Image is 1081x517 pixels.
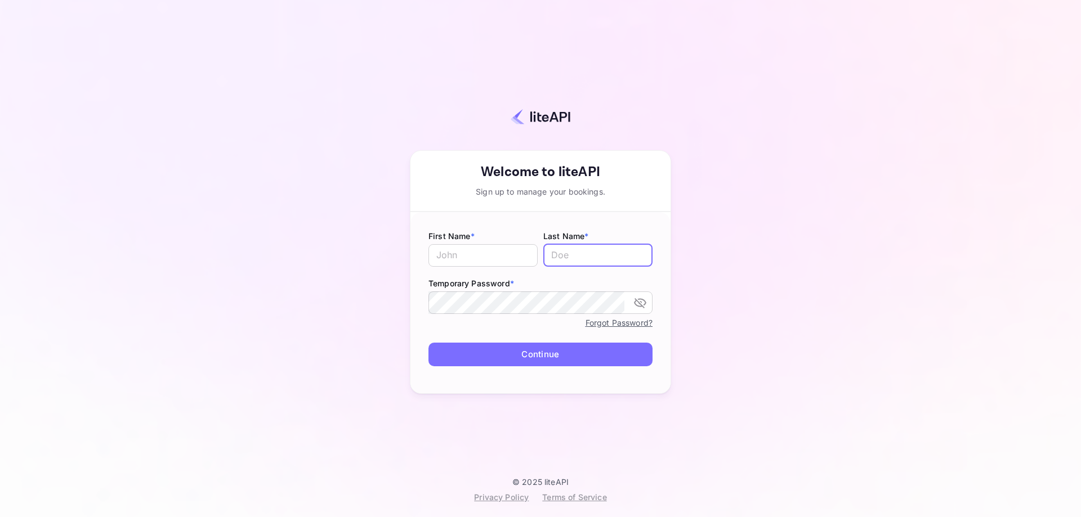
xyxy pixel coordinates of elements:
button: toggle password visibility [629,291,651,314]
img: liteapi [511,109,570,125]
label: Last Name [543,230,653,242]
button: Continue [428,343,653,367]
p: © 2025 liteAPI [512,477,569,487]
div: Sign up to manage your bookings. [410,186,671,197]
input: John [428,244,538,267]
div: Privacy Policy [474,491,529,503]
a: Forgot Password? [586,316,653,329]
label: Temporary Password [428,277,653,289]
input: Doe [543,244,653,267]
div: Welcome to liteAPI [410,162,671,182]
div: Terms of Service [542,491,606,503]
label: First Name [428,230,538,242]
a: Forgot Password? [586,318,653,327]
